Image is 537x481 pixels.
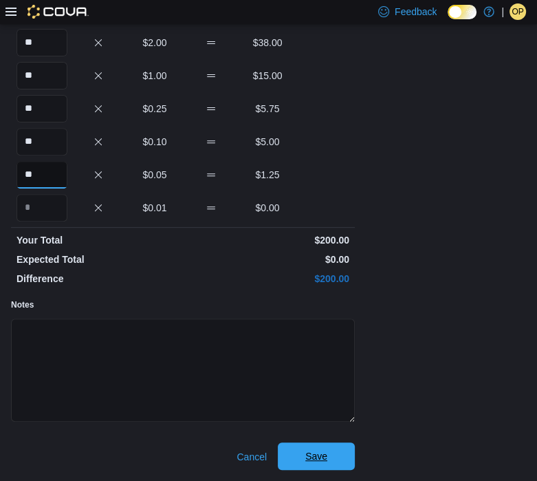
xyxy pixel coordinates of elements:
[237,450,267,464] span: Cancel
[305,449,327,463] span: Save
[17,233,180,247] p: Your Total
[186,272,349,286] p: $200.00
[242,135,293,149] p: $5.00
[129,168,180,182] p: $0.05
[242,102,293,116] p: $5.75
[17,161,67,189] input: Quantity
[129,36,180,50] p: $2.00
[17,62,67,89] input: Quantity
[242,69,293,83] p: $15.00
[129,69,180,83] p: $1.00
[242,36,293,50] p: $38.00
[509,3,526,20] div: Olivia Palmiere
[17,95,67,122] input: Quantity
[395,5,437,19] span: Feedback
[242,168,293,182] p: $1.25
[129,135,180,149] p: $0.10
[448,5,476,19] input: Dark Mode
[28,5,89,19] img: Cova
[17,253,180,266] p: Expected Total
[186,233,349,247] p: $200.00
[501,3,504,20] p: |
[11,299,34,310] label: Notes
[278,442,355,470] button: Save
[17,194,67,222] input: Quantity
[242,201,293,215] p: $0.00
[17,29,67,56] input: Quantity
[512,3,523,20] span: OP
[129,201,180,215] p: $0.01
[231,443,272,471] button: Cancel
[129,102,180,116] p: $0.25
[17,128,67,156] input: Quantity
[186,253,349,266] p: $0.00
[17,272,180,286] p: Difference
